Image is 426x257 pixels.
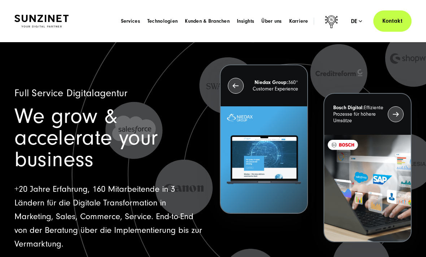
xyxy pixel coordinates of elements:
[323,93,412,242] button: Bosch Digital:Effiziente Prozesse für höhere Umsätze BOSCH - Kundeprojekt - Digital Transformatio...
[14,182,206,251] p: +20 Jahre Erfahrung, 160 Mitarbeitende in 3 Ländern für die Digitale Transformation in Marketing,...
[324,135,411,242] img: BOSCH - Kundeprojekt - Digital Transformation Agentur SUNZINET
[237,18,254,25] a: Insights
[333,105,364,111] strong: Bosch Digital:
[121,18,140,25] a: Services
[185,18,230,25] a: Kunden & Branchen
[333,105,384,124] p: Effiziente Prozesse für höhere Umsätze
[14,106,206,170] h1: We grow & accelerate your business
[255,80,288,85] strong: Niedax Group:
[14,88,128,99] span: Full Service Digitalagentur
[220,65,308,214] button: Niedax Group:360° Customer Experience Letztes Projekt von Niedax. Ein Laptop auf dem die Niedax W...
[248,79,298,92] p: 360° Customer Experience
[14,15,69,27] img: SUNZINET Full Service Digital Agentur
[261,18,282,25] a: Über uns
[147,18,178,25] a: Technologien
[289,18,308,25] a: Karriere
[221,106,307,213] img: Letztes Projekt von Niedax. Ein Laptop auf dem die Niedax Website geöffnet ist, auf blauem Hinter...
[373,10,412,32] a: Kontakt
[351,18,362,25] div: de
